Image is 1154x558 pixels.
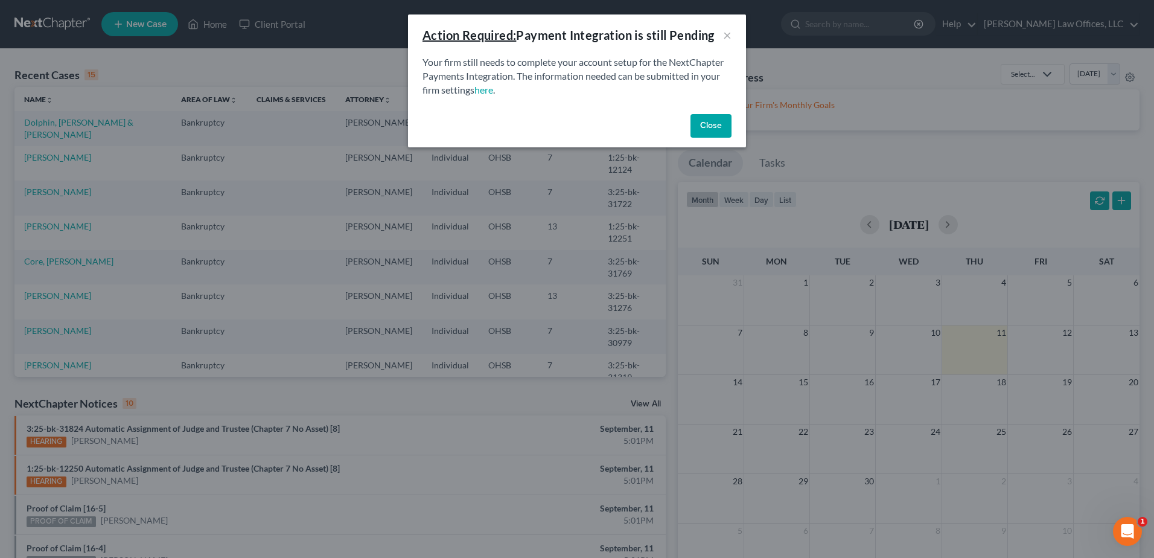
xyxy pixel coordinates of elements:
[422,56,732,97] p: Your firm still needs to complete your account setup for the NextChapter Payments Integration. Th...
[474,84,493,95] a: here
[1113,517,1142,546] iframe: Intercom live chat
[723,28,732,42] button: ×
[422,27,715,43] div: Payment Integration is still Pending
[1138,517,1147,527] span: 1
[422,28,516,42] u: Action Required:
[690,114,732,138] button: Close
